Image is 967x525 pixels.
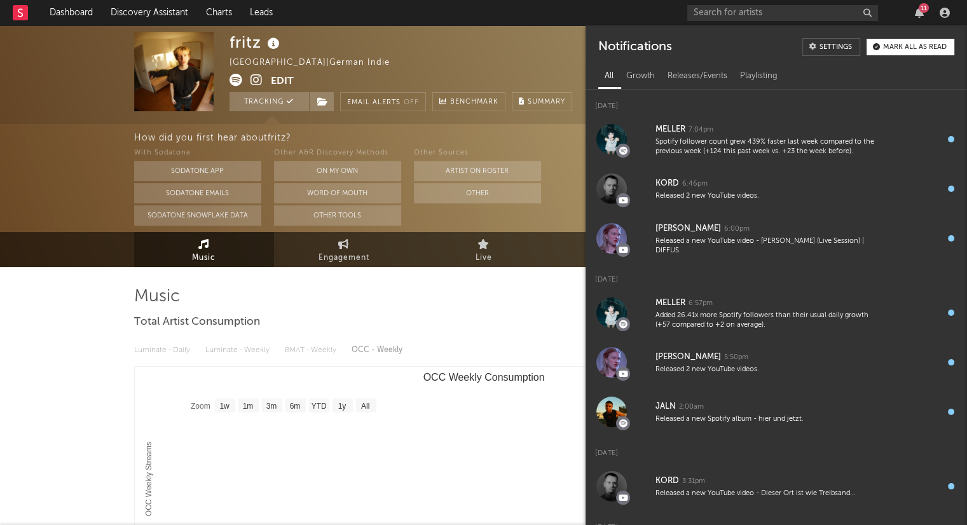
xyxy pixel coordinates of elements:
[266,402,277,411] text: 3m
[586,288,967,337] a: MELLER6:57pmAdded 26.41x more Spotify followers than their usual daily growth (+57 compared to +2...
[319,250,369,266] span: Engagement
[867,39,954,55] button: Mark all as read
[274,146,401,161] div: Other A&R Discovery Methods
[655,191,879,201] div: Released 2 new YouTube videos.
[586,437,967,461] div: [DATE]
[144,442,153,516] text: OCC Weekly Streams
[311,402,326,411] text: YTD
[219,402,230,411] text: 1w
[734,65,784,87] div: Playlisting
[724,353,748,362] div: 5:50pm
[820,44,852,51] div: Settings
[340,92,426,111] button: Email AlertsOff
[682,477,705,486] div: 3:31pm
[338,402,346,411] text: 1y
[404,99,419,106] em: Off
[414,161,541,181] button: Artist on Roster
[586,164,967,214] a: KORD6:46pmReleased 2 new YouTube videos.
[586,114,967,164] a: MELLER7:04pmSpotify follower count grew 439% faster last week compared to the previous week (+124...
[689,125,713,135] div: 7:04pm
[883,44,947,51] div: Mark all as read
[192,250,216,266] span: Music
[682,179,708,189] div: 6:46pm
[586,214,967,263] a: [PERSON_NAME]6:00pmReleased a new YouTube video - [PERSON_NAME] (Live Session) | DIFFUS.
[242,402,253,411] text: 1m
[655,365,879,374] div: Released 2 new YouTube videos.
[274,183,401,203] button: Word Of Mouth
[655,311,879,331] div: Added 26.41x more Spotify followers than their usual daily growth (+57 compared to +2 on average).
[586,263,967,288] div: [DATE]
[598,65,620,87] div: All
[915,8,924,18] button: 11
[432,92,505,111] a: Benchmark
[586,461,967,511] a: KORD3:31pmReleased a new YouTube video - Dieser Ort ist wie Treibsand...
[655,137,879,157] div: Spotify follower count grew 439% faster last week compared to the previous week (+124 this past w...
[655,489,879,498] div: Released a new YouTube video - Dieser Ort ist wie Treibsand...
[554,232,694,267] a: Audience
[724,224,750,234] div: 6:00pm
[414,183,541,203] button: Other
[655,236,879,256] div: Released a new YouTube video - [PERSON_NAME] (Live Session) | DIFFUS.
[360,402,369,411] text: All
[274,205,401,226] button: Other Tools
[586,90,967,114] div: [DATE]
[271,74,294,90] button: Edit
[134,161,261,181] button: Sodatone App
[423,372,544,383] text: OCC Weekly Consumption
[655,176,679,191] div: KORD
[689,299,713,308] div: 6:57pm
[134,146,261,161] div: With Sodatone
[134,183,261,203] button: Sodatone Emails
[134,205,261,226] button: Sodatone Snowflake Data
[414,146,541,161] div: Other Sources
[230,92,309,111] button: Tracking
[134,232,274,267] a: Music
[450,95,498,110] span: Benchmark
[679,402,704,412] div: 2:00am
[687,5,878,21] input: Search for artists
[274,232,414,267] a: Engagement
[655,221,721,236] div: [PERSON_NAME]
[289,402,300,411] text: 6m
[134,315,260,330] span: Total Artist Consumption
[655,350,721,365] div: [PERSON_NAME]
[620,65,661,87] div: Growth
[802,38,860,56] a: Settings
[598,38,671,56] div: Notifications
[191,402,210,411] text: Zoom
[528,99,565,106] span: Summary
[655,296,685,311] div: MELLER
[586,337,967,387] a: [PERSON_NAME]5:50pmReleased 2 new YouTube videos.
[655,474,679,489] div: KORD
[655,414,879,424] div: Released a new Spotify album - hier und jetzt.
[655,122,685,137] div: MELLER
[274,161,401,181] button: On My Own
[586,387,967,437] a: JALN2:00amReleased a new Spotify album - hier und jetzt.
[230,32,283,53] div: fritz
[919,3,929,13] div: 11
[476,250,492,266] span: Live
[414,232,554,267] a: Live
[512,92,572,111] button: Summary
[661,65,734,87] div: Releases/Events
[655,399,676,414] div: JALN
[230,55,404,71] div: [GEOGRAPHIC_DATA] | German Indie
